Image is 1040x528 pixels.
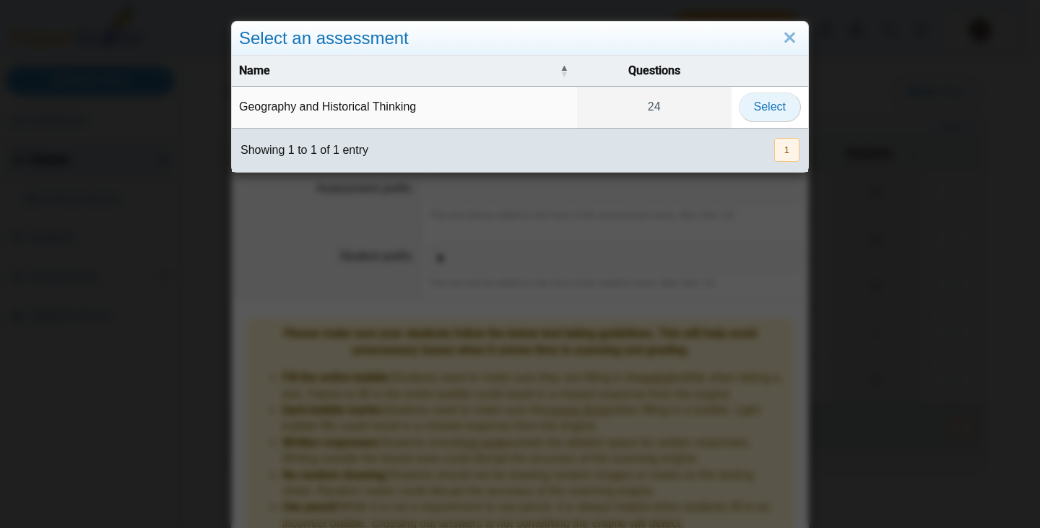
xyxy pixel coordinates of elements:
td: Geography and Historical Thinking [232,87,577,128]
a: Close [779,26,801,51]
button: Select [739,92,801,121]
span: Name : Activate to invert sorting [560,56,568,86]
span: Select [754,100,786,113]
span: Name [239,64,270,77]
nav: pagination [773,138,799,162]
div: Select an assessment [232,22,808,56]
div: Showing 1 to 1 of 1 entry [232,129,368,172]
a: 24 [577,87,732,127]
button: 1 [774,138,799,162]
span: Questions [628,64,680,77]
